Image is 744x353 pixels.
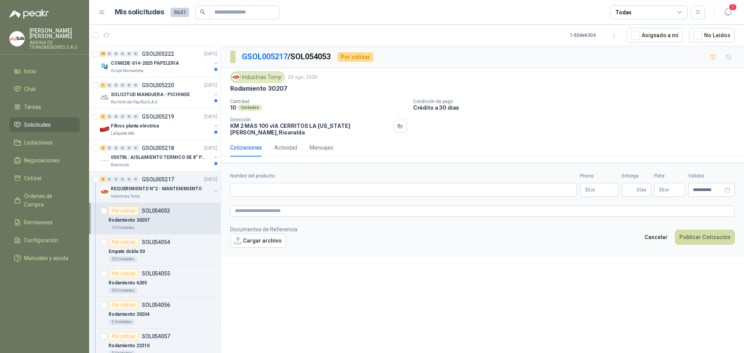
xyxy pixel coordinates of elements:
[9,153,80,168] a: Negociaciones
[111,185,202,193] p: REQUERIMIENTO N°2 - MANTENIMIENTO
[627,28,683,43] button: Asignado a mi
[108,311,150,318] p: Rodamiento 30204
[100,143,219,168] a: 2 0 0 0 0 0 GSOL005218[DATE] Company Logo050756 : AISLAMIENTO TERMICO DE 8" PARA TUBERIABiocirculo
[288,74,317,81] p: 29 ago, 2025
[100,175,219,200] a: 8 0 0 0 0 0 GSOL005217[DATE] Company LogoREQUERIMIENTO N°2 - MANTENIMIENTOIndustrias Tomy
[142,271,170,276] p: SOL054055
[111,60,179,67] p: COMEDE-014-2025 PAPELERIA
[120,114,126,119] div: 0
[29,40,80,50] p: ANDINA DE TRANSMISIONES S.A.S
[242,51,331,63] p: / SOL054053
[142,239,170,245] p: SOL054054
[9,82,80,96] a: Chat
[9,64,80,79] a: Inicio
[142,114,174,119] p: GSOL005219
[230,143,262,152] div: Cotizaciones
[24,192,72,209] span: Órdenes de Compra
[133,177,139,182] div: 0
[100,81,219,105] a: 1 0 0 0 0 0 GSOL005220[DATE] Company LogoSOLICITUD MANGUERA - PICHINDERio Fertil del Pacífico S.A.S.
[126,51,132,57] div: 0
[689,28,735,43] button: No Leídos
[107,145,112,151] div: 0
[230,117,391,122] p: Dirección
[100,112,219,137] a: 2 0 0 0 0 0 GSOL005219[DATE] Company LogoFiltros planta eléctricaLafayette SAS
[654,172,685,180] label: Flete
[100,177,106,182] div: 8
[637,183,646,196] span: Días
[107,51,112,57] div: 0
[24,103,41,111] span: Tareas
[622,172,651,180] label: Entrega
[108,238,139,247] div: Por cotizar
[24,85,36,93] span: Chat
[310,143,333,152] div: Mensajes
[111,131,134,137] p: Lafayette SAS
[413,104,741,111] p: Crédito a 30 días
[113,83,119,88] div: 0
[230,172,577,180] label: Nombre del producto
[688,172,735,180] label: Validez
[126,83,132,88] div: 0
[24,236,58,245] span: Configuración
[113,51,119,57] div: 0
[230,122,391,136] p: KM 2 MAS 100 vIA CERRITOS LA [US_STATE] [PERSON_NAME] , Risaralda
[659,188,662,192] span: $
[10,31,24,46] img: Company Logo
[89,234,220,266] a: Por cotizarSOL054054Empate doble 5020 Unidades
[9,215,80,230] a: Remisiones
[100,62,109,71] img: Company Logo
[108,269,139,278] div: Por cotizar
[100,114,106,119] div: 2
[133,114,139,119] div: 0
[338,52,373,62] div: Por cotizar
[29,28,80,39] p: [PERSON_NAME] [PERSON_NAME]
[89,203,220,234] a: Por cotizarSOL054053Rodamiento 3020710 Unidades
[111,162,129,168] p: Biocirculo
[120,177,126,182] div: 0
[108,300,139,310] div: Por cotizar
[108,225,138,231] div: 10 Unidades
[24,218,53,227] span: Remisiones
[142,145,174,151] p: GSOL005218
[588,188,595,192] span: 0
[204,113,217,121] p: [DATE]
[142,83,174,88] p: GSOL005220
[230,71,285,83] div: Industrias Tomy
[274,143,297,152] div: Actividad
[204,50,217,58] p: [DATE]
[9,117,80,132] a: Solicitudes
[100,145,106,151] div: 2
[24,138,53,147] span: Licitaciones
[9,171,80,186] a: Cotizar
[230,234,286,248] button: Cargar archivo
[108,279,147,287] p: Rodamiento 6205
[120,145,126,151] div: 0
[9,189,80,212] a: Órdenes de Compra
[89,266,220,297] a: Por cotizarSOL054055Rodamiento 620530 Unidades
[580,172,619,180] label: Precio
[108,248,145,255] p: Empate doble 50
[204,82,217,89] p: [DATE]
[111,99,158,105] p: Rio Fertil del Pacífico S.A.S.
[142,177,174,182] p: GSOL005217
[108,332,139,341] div: Por cotizar
[24,156,60,165] span: Negociaciones
[9,135,80,150] a: Licitaciones
[113,177,119,182] div: 0
[24,67,36,76] span: Inicio
[242,52,288,61] a: GSOL005217
[89,297,220,329] a: Por cotizarSOL054056Rodamiento 302045 Unidades
[113,145,119,151] div: 0
[111,91,190,98] p: SOLICITUD MANGUERA - PICHINDE
[230,225,297,234] p: Documentos de Referencia
[24,121,51,129] span: Solicitudes
[108,256,138,262] div: 20 Unidades
[133,145,139,151] div: 0
[111,122,159,130] p: Filtros planta eléctrica
[126,145,132,151] div: 0
[230,99,407,104] p: Cantidad
[142,334,170,339] p: SOL054057
[108,319,135,325] div: 5 Unidades
[204,176,217,183] p: [DATE]
[113,114,119,119] div: 0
